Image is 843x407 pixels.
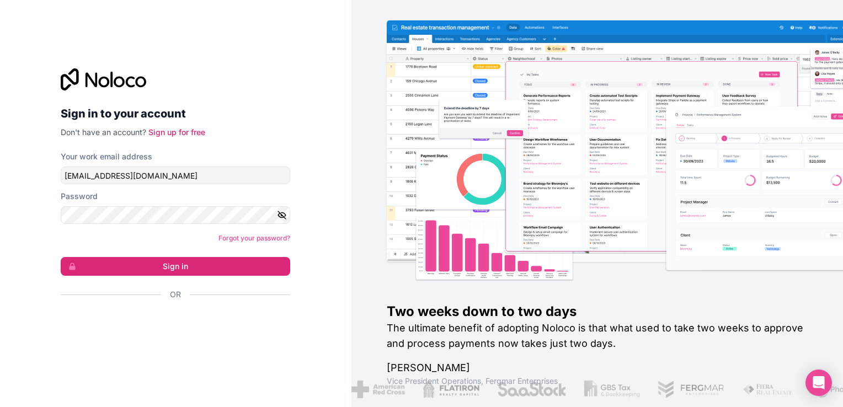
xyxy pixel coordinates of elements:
a: Forgot your password? [218,234,290,242]
h2: Sign in to your account [61,104,290,124]
img: /assets/fergmar-CudnrXN5.png [658,381,725,398]
h2: The ultimate benefit of adopting Noloco is that what used to take two weeks to approve and proces... [387,320,808,351]
img: /assets/saastock-C6Zbiodz.png [497,381,567,398]
input: Email address [61,167,290,184]
span: Or [170,289,181,300]
label: Password [61,191,98,202]
label: Your work email address [61,151,152,162]
div: Open Intercom Messenger [805,369,832,396]
img: /assets/fiera-fwj2N5v4.png [743,381,794,398]
input: Password [61,206,290,224]
img: /assets/american-red-cross-BAupjrZR.png [351,381,405,398]
button: Sign in [61,257,290,276]
h1: [PERSON_NAME] [387,360,808,376]
h1: Two weeks down to two days [387,303,808,320]
a: Sign up for free [148,127,205,137]
h1: Vice President Operations , Fergmar Enterprises [387,376,808,387]
span: Don't have an account? [61,127,146,137]
img: /assets/flatiron-C8eUkumj.png [423,381,480,398]
iframe: Sign in with Google Button [55,312,287,336]
img: /assets/gbstax-C-GtDUiK.png [584,381,641,398]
